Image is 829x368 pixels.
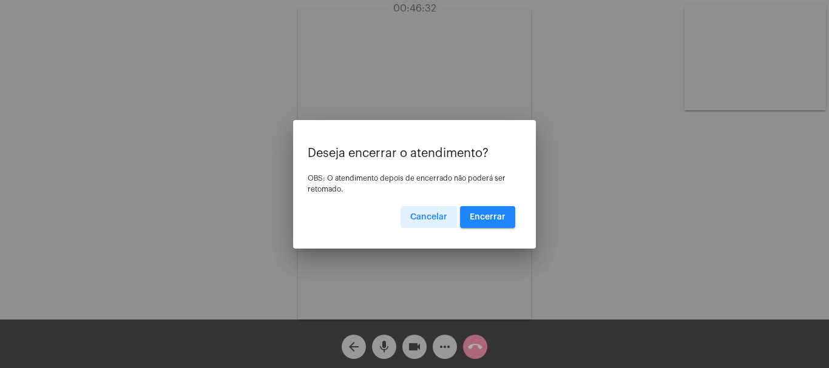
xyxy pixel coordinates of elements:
span: Encerrar [470,213,506,221]
button: Encerrar [460,206,515,228]
button: Cancelar [401,206,457,228]
span: OBS: O atendimento depois de encerrado não poderá ser retomado. [308,175,506,193]
p: Deseja encerrar o atendimento? [308,147,521,160]
span: Cancelar [410,213,447,221]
